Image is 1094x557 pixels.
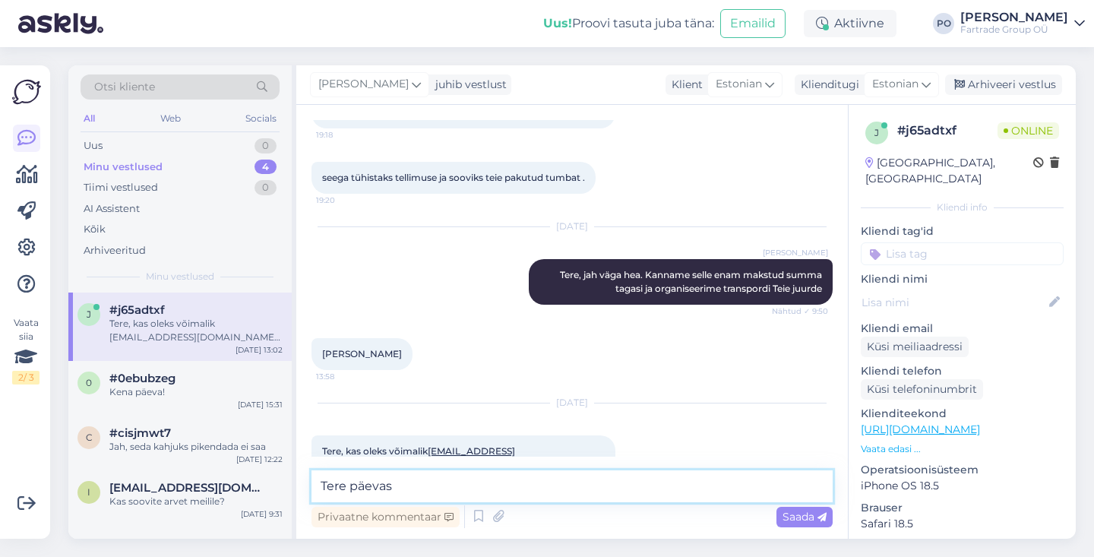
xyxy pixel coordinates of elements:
[960,24,1068,36] div: Fartrade Group OÜ
[897,122,998,140] div: # j65adtxf
[795,77,859,93] div: Klienditugi
[236,454,283,465] div: [DATE] 12:22
[84,160,163,175] div: Minu vestlused
[84,138,103,153] div: Uus
[865,155,1033,187] div: [GEOGRAPHIC_DATA], [GEOGRAPHIC_DATA]
[109,385,283,399] div: Kena päeva!
[12,78,41,106] img: Askly Logo
[12,371,40,385] div: 2 / 3
[86,432,93,443] span: c
[861,363,1064,379] p: Kliendi telefon
[861,422,980,436] a: [URL][DOMAIN_NAME]
[255,180,277,195] div: 0
[861,271,1064,287] p: Kliendi nimi
[861,337,969,357] div: Küsi meiliaadressi
[861,478,1064,494] p: iPhone OS 18.5
[109,303,165,317] span: #j65adtxf
[666,77,703,93] div: Klient
[84,243,146,258] div: Arhiveeritud
[861,223,1064,239] p: Kliendi tag'id
[861,242,1064,265] input: Lisa tag
[861,500,1064,516] p: Brauser
[322,348,402,359] span: [PERSON_NAME]
[84,201,140,217] div: AI Assistent
[543,14,714,33] div: Proovi tasuta juba täna:
[874,127,879,138] span: j
[763,247,828,258] span: [PERSON_NAME]
[316,195,373,206] span: 19:20
[322,172,585,183] span: seega tühistaks tellimuse ja sooviks teie pakutud tumbat .
[84,222,106,237] div: Kõik
[861,406,1064,422] p: Klienditeekond
[81,109,98,128] div: All
[429,77,507,93] div: juhib vestlust
[720,9,786,38] button: Emailid
[543,16,572,30] b: Uus!
[804,10,896,37] div: Aktiivne
[86,377,92,388] span: 0
[236,344,283,356] div: [DATE] 13:02
[861,379,983,400] div: Küsi telefoninumbrit
[861,442,1064,456] p: Vaata edasi ...
[998,122,1059,139] span: Online
[157,109,184,128] div: Web
[87,309,91,320] span: j
[311,220,833,233] div: [DATE]
[109,495,283,508] div: Kas soovite arvet meilile?
[872,76,919,93] span: Estonian
[861,201,1064,214] div: Kliendi info
[960,11,1085,36] a: [PERSON_NAME]Fartrade Group OÜ
[255,138,277,153] div: 0
[861,321,1064,337] p: Kliendi email
[242,109,280,128] div: Socials
[109,426,171,440] span: #cisjmwt7
[716,76,762,93] span: Estonian
[94,79,155,95] span: Otsi kliente
[322,445,601,511] span: Tere, kas oleks võimalik meilile saata [PERSON_NAME] arve,mille te nüüd [PERSON_NAME] asemele , e...
[109,440,283,454] div: Jah, seda kahjuks pikendada ei saa
[146,270,214,283] span: Minu vestlused
[316,371,373,382] span: 13:58
[861,462,1064,478] p: Operatsioonisüsteem
[311,396,833,410] div: [DATE]
[960,11,1068,24] div: [PERSON_NAME]
[318,76,409,93] span: [PERSON_NAME]
[241,508,283,520] div: [DATE] 9:31
[12,316,40,385] div: Vaata siia
[771,305,828,317] span: Nähtud ✓ 9:50
[933,13,954,34] div: PO
[84,180,158,195] div: Tiimi vestlused
[109,372,175,385] span: #0ebubzeg
[861,516,1064,532] p: Safari 18.5
[862,294,1046,311] input: Lisa nimi
[109,481,267,495] span: indrek@amco.ee
[311,470,833,502] textarea: Tere päeva
[783,510,827,524] span: Saada
[945,74,1062,95] div: Arhiveeri vestlus
[238,399,283,410] div: [DATE] 15:31
[316,129,373,141] span: 19:18
[560,269,824,294] span: Tere, jah väga hea. Kanname selle enam makstud summa tagasi ja organiseerime transpordi Teie juurde
[87,486,90,498] span: i
[255,160,277,175] div: 4
[311,507,460,527] div: Privaatne kommentaar
[109,317,283,344] div: Tere, kas oleks võimalik [EMAIL_ADDRESS][DOMAIN_NAME] meilile saata [PERSON_NAME] arve,mille te n...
